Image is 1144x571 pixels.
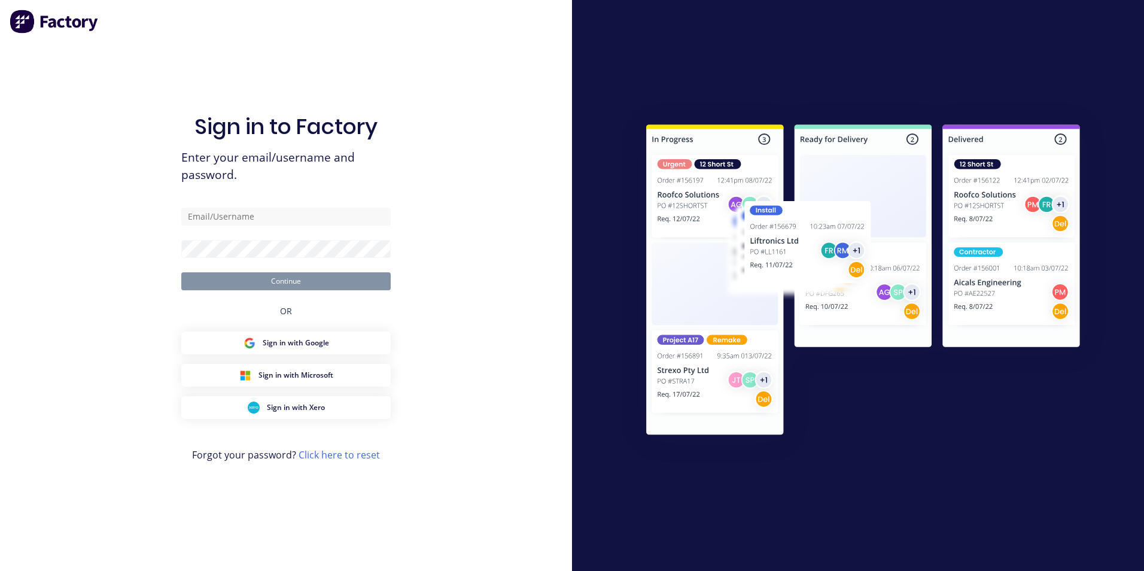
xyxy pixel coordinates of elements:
button: Google Sign inSign in with Google [181,332,391,354]
img: Factory [10,10,99,34]
button: Continue [181,272,391,290]
img: Google Sign in [244,337,255,349]
span: Sign in with Microsoft [258,370,333,381]
div: OR [280,290,292,332]
span: Sign in with Google [263,338,329,348]
button: Microsoft Sign inSign in with Microsoft [181,364,391,387]
input: Email/Username [181,208,391,226]
span: Sign in with Xero [267,402,325,413]
span: Enter your email/username and password. [181,149,391,184]
img: Sign in [620,101,1106,463]
span: Forgot your password? [192,448,380,462]
a: Click here to reset [299,448,380,461]
img: Xero Sign in [248,402,260,414]
img: Microsoft Sign in [239,369,251,381]
button: Xero Sign inSign in with Xero [181,396,391,419]
h1: Sign in to Factory [194,114,378,139]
